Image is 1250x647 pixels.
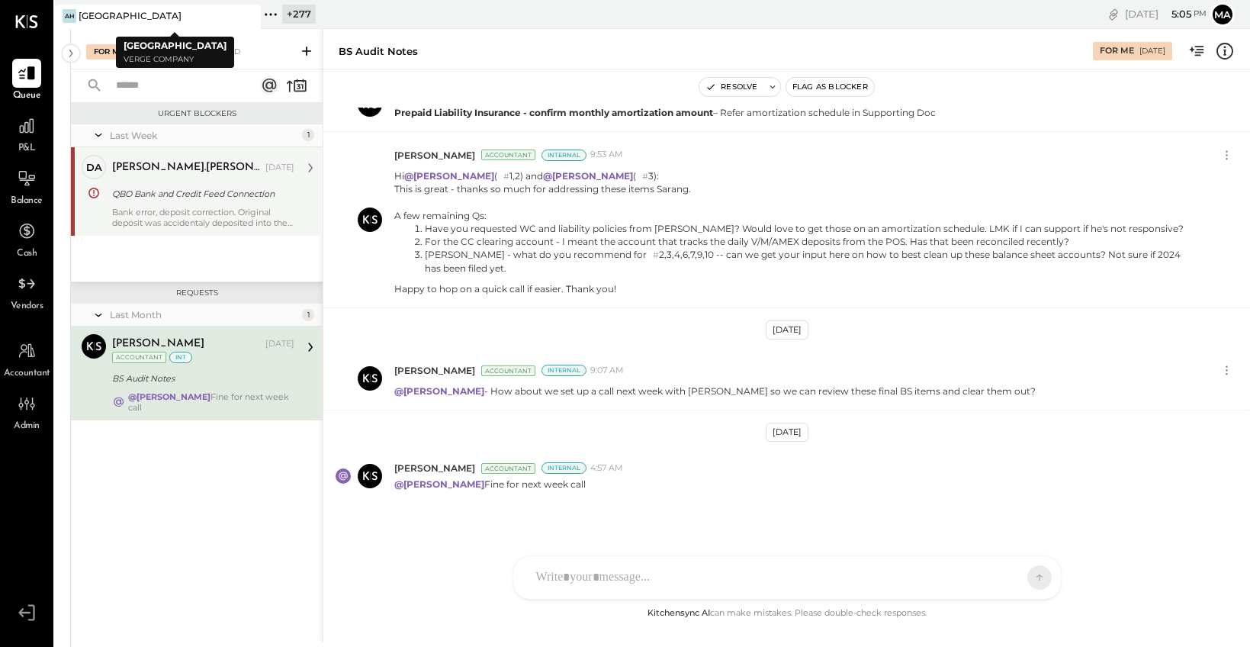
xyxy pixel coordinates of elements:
[394,149,475,162] span: [PERSON_NAME]
[63,9,76,23] div: AH
[302,309,314,321] div: 1
[1,217,53,261] a: Cash
[86,44,133,60] div: For Me
[425,222,1196,235] li: Have you requested WC and liability policies from [PERSON_NAME]? Would love to get those on an am...
[339,44,418,59] div: BS Audit Notes
[404,170,494,182] strong: @[PERSON_NAME]
[590,149,623,161] span: 9:53 AM
[282,5,316,24] div: + 277
[394,385,1036,398] p: - How about we set up a call next week with [PERSON_NAME] so we can review these final BS items a...
[1,336,53,381] a: Accountant
[265,338,294,350] div: [DATE]
[302,129,314,141] div: 1
[394,169,1196,295] p: Hi ( 1,2) and ( 3):
[1100,45,1134,57] div: For Me
[1106,6,1121,22] div: copy link
[1125,7,1207,21] div: [DATE]
[18,142,36,156] span: P&L
[425,248,1196,275] li: [PERSON_NAME] - what do you recommend for 2,3,4,6,7,9,10 -- can we get your input here on how to ...
[766,320,808,340] div: [DATE]
[110,308,298,321] div: Last Month
[110,129,298,142] div: Last Week
[394,385,484,397] strong: @[PERSON_NAME]
[394,282,1196,295] div: Happy to hop on a quick call if easier. Thank you!
[394,182,1196,195] div: This is great - thanks so much for addressing these items Sarang.
[481,365,535,376] div: Accountant
[541,150,586,161] div: Internal
[541,462,586,474] div: Internal
[541,365,586,376] div: Internal
[699,78,763,96] button: Resolve
[124,53,227,66] p: Verge Company
[394,478,484,490] strong: @[PERSON_NAME]
[481,463,535,474] div: Accountant
[1139,46,1165,56] div: [DATE]
[112,160,262,175] div: [PERSON_NAME].[PERSON_NAME]
[394,478,586,491] p: Fine for next week call
[394,107,713,118] b: Prepaid Liability Insurance - confirm monthly amortization amount
[1,269,53,314] a: Vendors
[425,235,1196,248] li: For the CC clearing account - I meant the account that tracks the daily V/M/AMEX deposits from th...
[128,391,210,402] strong: @[PERSON_NAME]
[590,462,623,475] span: 4:57 AM
[11,300,43,314] span: Vendors
[169,352,192,363] div: int
[14,420,40,433] span: Admin
[1,59,53,103] a: Queue
[653,249,659,260] span: #
[394,364,475,377] span: [PERSON_NAME]
[17,247,37,261] span: Cash
[112,186,290,201] div: QBO Bank and Credit Feed Connection
[265,162,294,174] div: [DATE]
[590,365,624,377] span: 9:07 AM
[1,389,53,433] a: Admin
[79,9,182,22] div: [GEOGRAPHIC_DATA]
[481,150,535,160] div: Accountant
[1,111,53,156] a: P&L
[128,391,294,413] div: Fine for next week call
[11,195,43,208] span: Balance
[112,207,294,228] div: Bank error, deposit correction. Original deposit was accidentaly deposited into the the Golden Bu...
[79,288,315,298] div: Requests
[394,209,1196,222] div: A few remaining Qs:
[1,164,53,208] a: Balance
[786,78,874,96] button: Flag as Blocker
[394,106,936,119] p: – Refer amortization schedule in Supporting Doc
[112,371,290,386] div: BS Audit Notes
[642,171,648,182] span: #
[79,108,315,119] div: Urgent Blockers
[543,170,633,182] strong: @[PERSON_NAME]
[124,40,227,51] b: [GEOGRAPHIC_DATA]
[112,352,166,363] div: Accountant
[112,336,204,352] div: [PERSON_NAME]
[86,160,102,175] div: da
[1210,2,1235,27] button: Ma
[394,462,475,475] span: [PERSON_NAME]
[4,367,50,381] span: Accountant
[503,171,509,182] span: #
[766,423,808,442] div: [DATE]
[13,89,41,103] span: Queue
